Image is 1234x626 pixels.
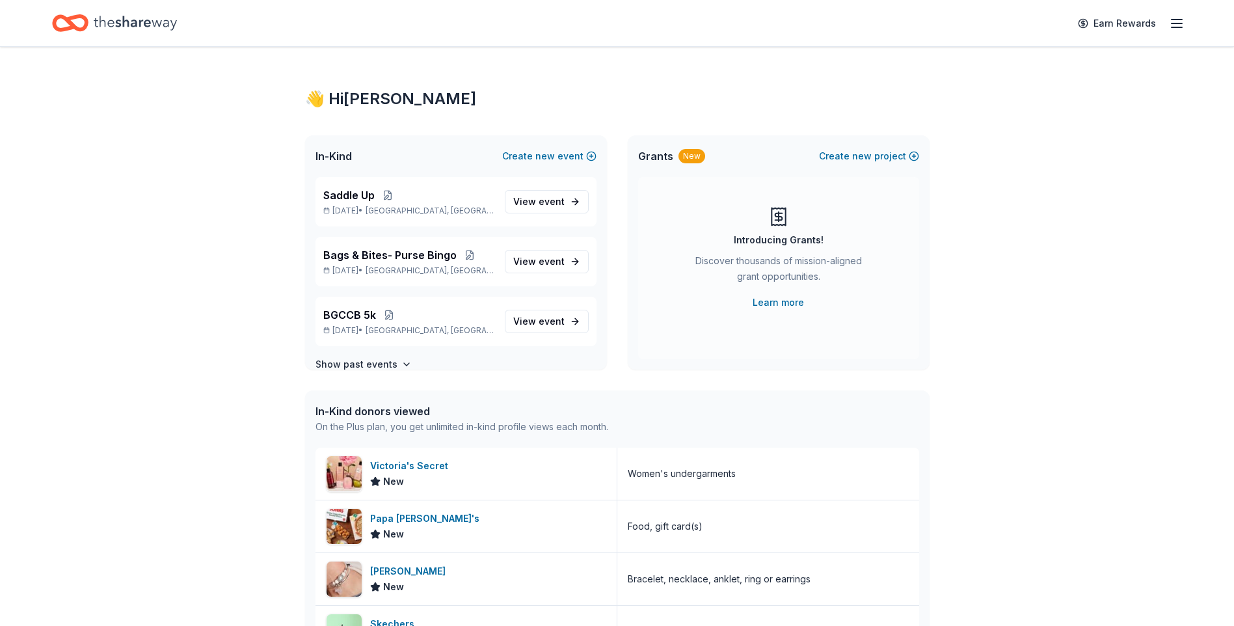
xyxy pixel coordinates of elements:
[1070,12,1164,35] a: Earn Rewards
[370,511,485,526] div: Papa [PERSON_NAME]'s
[315,403,608,419] div: In-Kind donors viewed
[323,206,494,216] p: [DATE] •
[323,325,494,336] p: [DATE] •
[535,148,555,164] span: new
[327,456,362,491] img: Image for Victoria's Secret
[638,148,673,164] span: Grants
[628,519,703,534] div: Food, gift card(s)
[52,8,177,38] a: Home
[323,187,375,203] span: Saddle Up
[366,325,494,336] span: [GEOGRAPHIC_DATA], [GEOGRAPHIC_DATA]
[305,88,930,109] div: 👋 Hi [PERSON_NAME]
[370,458,453,474] div: Victoria's Secret
[734,232,824,248] div: Introducing Grants!
[315,419,608,435] div: On the Plus plan, you get unlimited in-kind profile views each month.
[539,316,565,327] span: event
[628,466,736,482] div: Women's undergarments
[819,148,919,164] button: Createnewproject
[327,562,362,597] img: Image for Lizzy James
[315,148,352,164] span: In-Kind
[366,206,494,216] span: [GEOGRAPHIC_DATA], [GEOGRAPHIC_DATA]
[502,148,597,164] button: Createnewevent
[628,571,811,587] div: Bracelet, necklace, anklet, ring or earrings
[370,564,451,579] div: [PERSON_NAME]
[690,253,867,290] div: Discover thousands of mission-aligned grant opportunities.
[383,474,404,489] span: New
[513,314,565,329] span: View
[505,310,589,333] a: View event
[366,265,494,276] span: [GEOGRAPHIC_DATA], [GEOGRAPHIC_DATA]
[753,295,804,310] a: Learn more
[323,265,494,276] p: [DATE] •
[513,254,565,269] span: View
[315,357,412,372] button: Show past events
[852,148,872,164] span: new
[315,357,397,372] h4: Show past events
[539,196,565,207] span: event
[539,256,565,267] span: event
[323,247,457,263] span: Bags & Bites- Purse Bingo
[383,526,404,542] span: New
[383,579,404,595] span: New
[505,250,589,273] a: View event
[327,509,362,544] img: Image for Papa John's
[505,190,589,213] a: View event
[678,149,705,163] div: New
[513,194,565,210] span: View
[323,307,376,323] span: BGCCB 5k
